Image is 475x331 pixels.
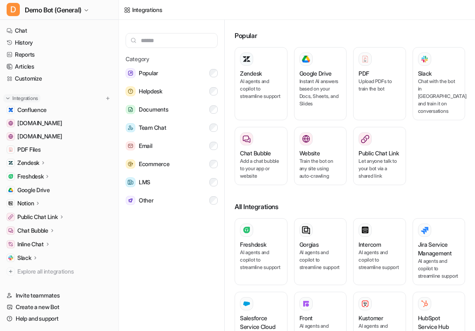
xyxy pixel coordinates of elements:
img: Zendesk [8,160,13,165]
a: Invite teammates [3,290,115,301]
p: Inline Chat [17,240,44,248]
span: LMS [139,177,150,187]
h3: Freshdesk [240,240,266,249]
button: Integrations [3,94,40,102]
a: www.atlassian.com[DOMAIN_NAME] [3,117,115,129]
p: Slack [17,254,31,262]
p: Freshdesk [17,172,43,181]
span: Ecommerce [139,159,169,169]
img: Documents [126,105,135,114]
h3: Website [299,149,320,157]
img: Freshdesk [8,174,13,179]
img: explore all integrations [7,267,15,276]
button: OtherOther [126,192,218,209]
span: Documents [139,105,168,114]
span: Explore all integrations [17,265,112,278]
a: PDF FilesPDF Files [3,144,115,155]
p: Add a chat bubble to your app or website [240,157,282,180]
button: SlackSlackChat with the bot in [GEOGRAPHIC_DATA] and train it on conversations [413,47,465,120]
a: Reports [3,49,115,60]
p: Train the bot on any site using auto-crawling [299,157,342,180]
img: www.airbnb.com [8,134,13,139]
img: Inline Chat [8,242,13,247]
img: expand menu [5,95,11,101]
h3: Front [299,314,313,322]
a: Explore all integrations [3,266,115,277]
button: Chat BubbleAdd a chat bubble to your app or website [235,127,287,185]
p: Zendesk [17,159,39,167]
img: LMS [126,177,135,187]
a: Articles [3,61,115,72]
p: Let anyone talk to your bot via a shared link [359,157,401,180]
img: Confluence [8,107,13,112]
img: Helpdesk [126,86,135,96]
img: menu_add.svg [105,95,111,101]
img: PDF Files [8,147,13,152]
a: Help and support [3,313,115,324]
img: Notion [8,201,13,206]
img: Chat Bubble [8,228,13,233]
span: [DOMAIN_NAME] [17,119,62,127]
button: IntercomAI agents and copilot to streamline support [353,218,406,285]
a: www.airbnb.com[DOMAIN_NAME] [3,131,115,142]
h3: PDF [359,69,369,78]
button: EcommerceEcommerce [126,156,218,172]
p: Upload PDFs to train the bot [359,78,401,93]
h3: Chat Bubble [240,149,271,157]
button: Jira Service ManagementAI agents and copilot to streamline support [413,218,465,285]
span: [DOMAIN_NAME] [17,132,62,140]
a: ConfluenceConfluence [3,104,115,116]
button: GorgiasAI agents and copilot to streamline support [294,218,347,285]
h3: Intercom [359,240,381,249]
button: ZendeskAI agents and copilot to streamline support [235,47,287,120]
img: Website [302,135,310,143]
h3: Zendesk [240,69,262,78]
a: Google DriveGoogle Drive [3,184,115,196]
img: Public Chat Link [8,214,13,219]
button: EmailEmail [126,138,218,154]
p: AI agents and copilot to streamline support [359,249,401,271]
h5: Category [126,55,218,63]
p: Chat Bubble [17,226,48,235]
img: Popular [126,68,135,78]
span: Helpdesk [139,86,162,96]
button: Public Chat LinkLet anyone talk to your bot via a shared link [353,127,406,185]
p: AI agents and copilot to streamline support [240,249,282,271]
p: Public Chat Link [17,213,58,221]
img: Team Chat [126,123,135,133]
img: Other [126,196,135,205]
img: Google Drive [8,188,13,193]
a: Chat [3,25,115,36]
h3: Gorgias [299,240,319,249]
img: Salesforce Service Cloud [242,300,251,308]
span: Google Drive [17,186,50,194]
a: Customize [3,73,115,84]
p: AI agents and copilot to streamline support [240,78,282,100]
span: Other [139,195,154,205]
h3: HubSpot Service Hub [418,314,460,331]
p: AI agents and copilot to streamline support [299,249,342,271]
img: Email [126,141,135,151]
a: Integrations [124,5,162,14]
img: Front [302,300,310,308]
p: Chat with the bot in [GEOGRAPHIC_DATA] and train it on conversations [418,78,460,115]
a: History [3,37,115,48]
img: Slack [420,54,429,64]
button: Team ChatTeam Chat [126,119,218,136]
h3: Public Chat Link [359,149,399,157]
img: Kustomer [361,300,369,308]
button: LMSLMS [126,174,218,191]
h3: Jira Service Management [418,240,460,257]
p: Notion [17,199,34,207]
h3: Slack [418,69,432,78]
span: PDF Files [17,145,40,154]
span: Demo Bot (General) [25,4,81,16]
a: Create a new Bot [3,301,115,313]
img: www.atlassian.com [8,121,13,126]
img: Slack [8,255,13,260]
button: FreshdeskAI agents and copilot to streamline support [235,218,287,285]
span: D [7,3,20,16]
button: Google DriveGoogle DriveInstant AI answers based on your Docs, Sheets, and Slides [294,47,347,120]
h3: Google Drive [299,69,332,78]
span: Popular [139,68,158,78]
